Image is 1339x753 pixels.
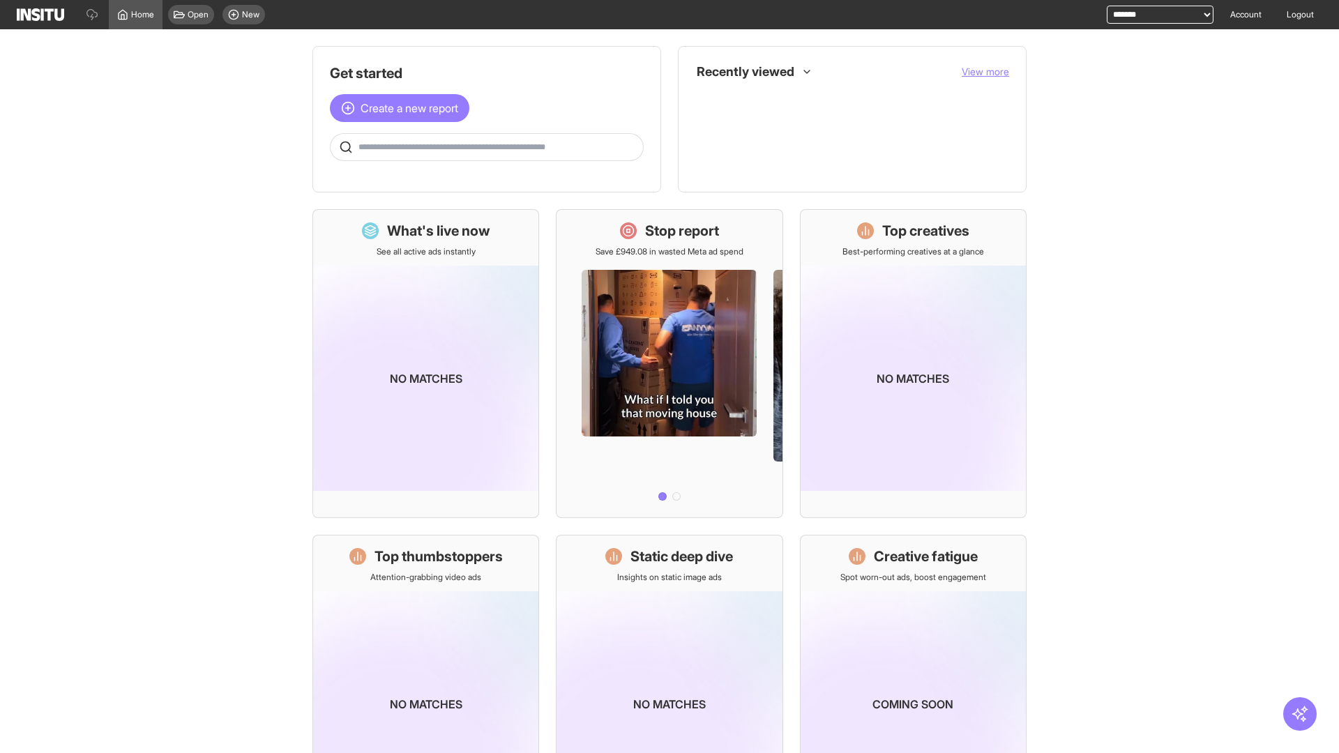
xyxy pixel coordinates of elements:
[330,63,644,83] h1: Get started
[330,94,469,122] button: Create a new report
[801,266,1026,491] img: coming-soon-gradient_kfitwp.png
[131,9,154,20] span: Home
[242,9,259,20] span: New
[188,9,209,20] span: Open
[617,572,722,583] p: Insights on static image ads
[361,100,458,116] span: Create a new report
[375,547,503,566] h1: Top thumbstoppers
[377,246,476,257] p: See all active ads instantly
[312,209,539,518] a: What's live nowSee all active ads instantlyNo matches
[370,572,481,583] p: Attention-grabbing video ads
[962,65,1009,79] button: View more
[630,547,733,566] h1: Static deep dive
[387,221,490,241] h1: What's live now
[556,209,782,518] a: Stop reportSave £949.08 in wasted Meta ad spend
[633,696,706,713] p: No matches
[17,8,64,21] img: Logo
[645,221,719,241] h1: Stop report
[390,370,462,387] p: No matches
[390,696,462,713] p: No matches
[842,246,984,257] p: Best-performing creatives at a glance
[962,66,1009,77] span: View more
[596,246,743,257] p: Save £949.08 in wasted Meta ad spend
[882,221,969,241] h1: Top creatives
[313,266,538,491] img: coming-soon-gradient_kfitwp.png
[877,370,949,387] p: No matches
[800,209,1027,518] a: Top creativesBest-performing creatives at a glanceNo matches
